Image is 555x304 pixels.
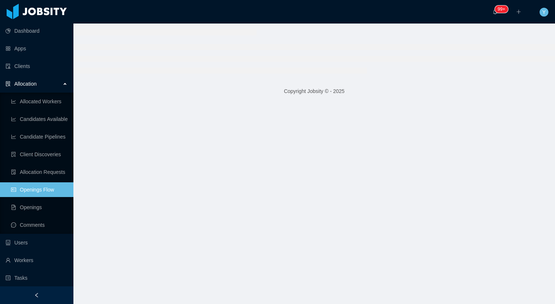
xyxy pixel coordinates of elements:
[6,41,68,56] a: icon: appstoreApps
[11,129,68,144] a: icon: line-chartCandidate Pipelines
[542,8,545,17] span: Y
[11,112,68,126] a: icon: line-chartCandidates Available
[73,79,555,104] footer: Copyright Jobsity © - 2025
[6,24,68,38] a: icon: pie-chartDashboard
[6,253,68,268] a: icon: userWorkers
[11,94,68,109] a: icon: line-chartAllocated Workers
[11,200,68,215] a: icon: file-textOpenings
[6,81,11,86] i: icon: solution
[516,9,521,14] i: icon: plus
[495,6,508,13] sup: 456
[493,9,498,14] i: icon: bell
[6,235,68,250] a: icon: robotUsers
[11,165,68,179] a: icon: file-doneAllocation Requests
[11,147,68,162] a: icon: file-searchClient Discoveries
[11,182,68,197] a: icon: idcardOpenings Flow
[6,271,68,285] a: icon: profileTasks
[6,59,68,74] a: icon: auditClients
[14,81,37,87] span: Allocation
[11,218,68,232] a: icon: messageComments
